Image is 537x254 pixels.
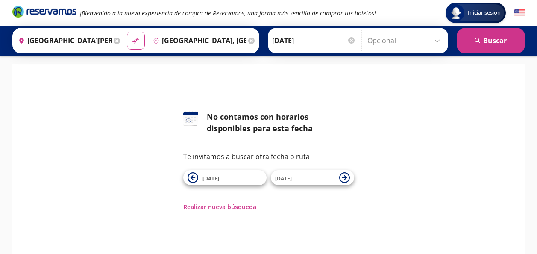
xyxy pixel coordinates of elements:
span: Iniciar sesión [464,9,504,17]
a: Brand Logo [12,5,76,21]
input: Opcional [367,30,444,51]
input: Buscar Origen [15,30,112,51]
em: ¡Bienvenido a la nueva experiencia de compra de Reservamos, una forma más sencilla de comprar tus... [80,9,376,17]
button: Realizar nueva búsqueda [183,202,256,211]
button: [DATE] [271,170,354,185]
input: Buscar Destino [150,30,246,51]
button: Buscar [457,28,525,53]
p: Te invitamos a buscar otra fecha o ruta [183,151,354,162]
i: Brand Logo [12,5,76,18]
span: [DATE] [202,175,219,182]
span: [DATE] [275,175,292,182]
button: [DATE] [183,170,267,185]
button: English [514,8,525,18]
input: Elegir Fecha [272,30,356,51]
div: No contamos con horarios disponibles para esta fecha [207,111,354,134]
